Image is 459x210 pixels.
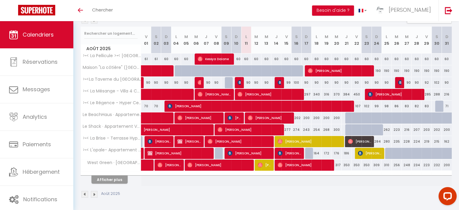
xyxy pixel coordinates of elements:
div: 90 [362,77,371,88]
th: 02 [151,27,161,53]
th: 30 [432,27,441,53]
th: 17 [301,27,311,53]
th: 13 [261,27,271,53]
abbr: L [386,34,387,40]
span: >•< L'opale- Appartement Neuf By [PERSON_NAME] >•< [82,148,142,152]
span: [PERSON_NAME] [237,89,301,100]
th: 05 [181,27,191,53]
span: [PERSON_NAME] [278,77,281,88]
div: 202 [432,124,441,135]
span: >•< Le Régence - Hyper Centre >•< [82,101,142,105]
th: 14 [271,27,281,53]
th: 16 [292,27,301,53]
div: 256 [392,160,402,171]
div: 186 [342,148,352,159]
div: 243 [301,124,311,135]
abbr: M [254,34,258,40]
abbr: D [305,34,308,40]
span: >•< La Mésange - Villa 4 Chambres By [PERSON_NAME] >•< [82,89,142,93]
div: 190 [402,65,412,76]
div: 228 [402,136,412,147]
div: 60 [271,53,281,65]
div: 176 [331,148,341,159]
div: 99 [281,77,291,88]
div: 90 [251,77,261,88]
div: 90 [151,77,161,88]
abbr: M [335,34,338,40]
th: 28 [412,27,422,53]
div: 90 [331,77,341,88]
div: 234 [412,160,422,171]
abbr: S [365,34,368,40]
th: 07 [201,27,211,53]
div: 90 [161,77,171,88]
span: Kessya Daiane [198,53,231,65]
div: 70 [141,101,151,112]
img: logout [445,7,452,14]
th: 15 [281,27,291,53]
abbr: M [395,34,398,40]
div: 107 [352,101,362,112]
div: 280 [381,136,391,147]
abbr: M [405,34,408,40]
abbr: M [194,34,198,40]
div: 90 [442,77,452,88]
div: 83 [402,101,412,112]
abbr: L [175,34,177,40]
div: 90 [412,77,422,88]
div: 61 [141,53,151,65]
abbr: M [325,34,328,40]
th: 21 [342,27,352,53]
img: Super Booking [18,5,55,15]
th: 11 [241,27,251,53]
div: 60 [292,53,301,65]
abbr: V [425,34,428,40]
div: 203 [422,124,432,135]
th: 31 [442,27,452,53]
div: 200 [442,160,452,171]
div: 60 [321,53,331,65]
div: 60 [261,53,271,65]
div: 99 [371,101,381,112]
div: 285 [422,89,432,100]
div: 60 [331,53,341,65]
div: 202 [292,112,301,124]
th: 04 [171,27,181,53]
div: 60 [301,53,311,65]
div: 71 [442,101,452,112]
div: 60 [171,53,181,65]
div: 70 [151,101,161,112]
span: [PERSON_NAME] [177,112,221,124]
span: [PERSON_NAME] [398,77,401,88]
div: 60 [432,53,441,65]
div: 207 [412,124,422,135]
abbr: V [215,34,218,40]
button: Afficher plus [91,176,128,184]
div: 232 [432,160,441,171]
div: 60 [311,53,321,65]
div: 90 [211,77,221,88]
span: [PERSON_NAME] [198,89,231,100]
div: 60 [402,53,412,65]
span: Paiements [23,141,51,148]
abbr: J [205,34,207,40]
div: 215 [432,136,441,147]
div: 100 [292,77,301,88]
span: [PERSON_NAME] [278,159,331,171]
span: [PERSON_NAME] [308,65,371,76]
abbr: L [316,34,317,40]
abbr: S [225,34,228,40]
div: 310 [381,160,391,171]
abbr: V [285,34,288,40]
div: 102 [362,101,371,112]
abbr: J [345,34,348,40]
abbr: D [165,34,168,40]
abbr: V [355,34,358,40]
div: 98 [381,101,391,112]
div: 60 [231,53,241,65]
div: 90 [342,77,352,88]
div: 274 [292,124,301,135]
div: 284 [371,136,381,147]
span: West Green · [GEOGRAPHIC_DATA] [82,160,142,166]
div: 350 [342,160,352,171]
